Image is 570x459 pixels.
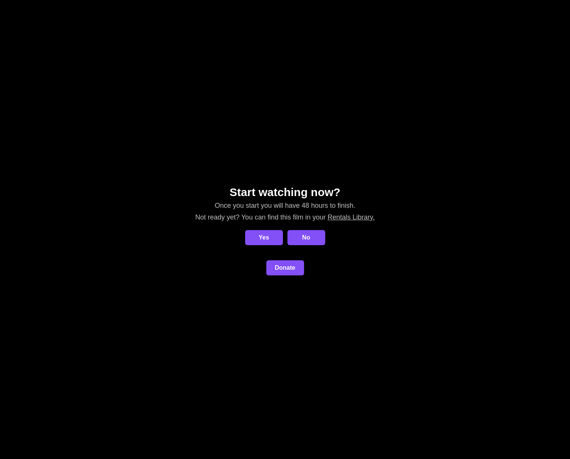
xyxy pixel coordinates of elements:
[287,230,325,245] a: No
[195,184,375,201] p: Start watching now?
[327,213,375,221] a: Rentals Library.
[266,260,304,275] button: Donate
[195,212,375,223] p: Not ready yet? You can find this film in your
[245,230,283,245] button: Yes
[195,201,375,211] p: Once you start you will have 48 hours to finish.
